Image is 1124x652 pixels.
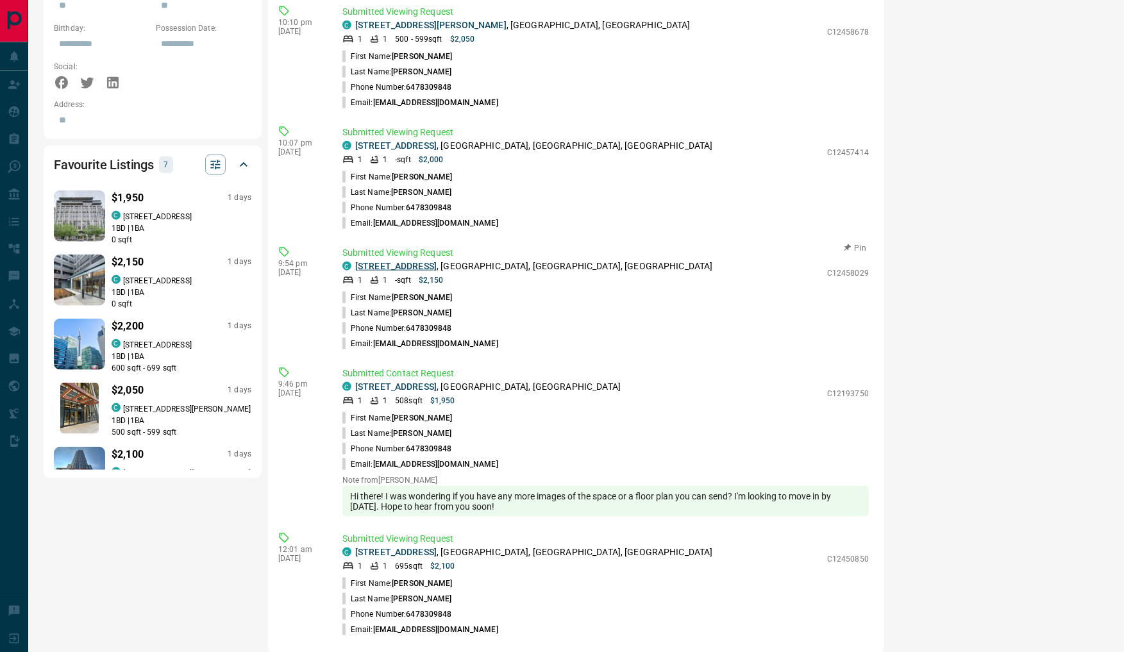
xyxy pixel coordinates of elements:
a: [STREET_ADDRESS] [355,547,437,557]
p: $2,200 [112,319,144,334]
span: [PERSON_NAME] [392,579,452,588]
p: [DATE] [278,389,323,397]
div: condos.ca [342,141,351,150]
div: condos.ca [112,403,121,412]
p: 1 [358,560,362,572]
p: [STREET_ADDRESS][PERSON_NAME] [123,467,251,479]
p: - sqft [395,154,411,165]
p: [DATE] [278,147,323,156]
span: [PERSON_NAME] [391,67,451,76]
p: Last Name: [342,66,452,78]
p: $1,950 [112,190,144,206]
span: 6478309848 [406,83,451,92]
p: 1 days [228,321,251,331]
p: $2,100 [112,447,144,462]
p: 1 [383,154,387,165]
a: Favourited listing$2,0501 dayscondos.ca[STREET_ADDRESS][PERSON_NAME]1BD |1BA500 sqft - 599 sqft [54,380,251,438]
p: 600 sqft - 699 sqft [112,362,251,374]
p: 1 days [228,192,251,203]
span: [EMAIL_ADDRESS][DOMAIN_NAME] [373,625,498,634]
p: Submitted Viewing Request [342,126,869,139]
p: , [GEOGRAPHIC_DATA], [GEOGRAPHIC_DATA] [355,380,621,394]
div: condos.ca [342,21,351,29]
p: Last Name: [342,187,452,198]
p: C12450850 [827,553,869,565]
p: 1 BD | 1 BA [112,287,251,298]
p: 1 days [228,385,251,396]
p: $2,100 [430,560,455,572]
p: Last Name: [342,593,452,605]
p: 9:46 pm [278,380,323,389]
p: $2,000 [419,154,444,165]
a: [STREET_ADDRESS] [355,381,437,392]
p: , [GEOGRAPHIC_DATA], [GEOGRAPHIC_DATA], [GEOGRAPHIC_DATA] [355,260,713,273]
span: [PERSON_NAME] [392,52,452,61]
p: Submitted Viewing Request [342,5,869,19]
p: 1 days [228,449,251,460]
p: Last Name: [342,307,452,319]
p: 1 BD | 1 BA [112,222,251,234]
span: 6478309848 [406,444,451,453]
p: [STREET_ADDRESS][PERSON_NAME] [123,403,251,415]
div: Hi there! I was wondering if you have any more images of the space or a floor plan you can send? ... [342,486,869,517]
p: First Name: [342,171,453,183]
p: Phone Number: [342,322,452,334]
p: 500 - 599 sqft [395,33,442,45]
p: 1 [358,395,362,406]
p: C12193750 [827,388,869,399]
span: [PERSON_NAME] [391,188,451,197]
span: [EMAIL_ADDRESS][DOMAIN_NAME] [373,219,498,228]
p: Phone Number: [342,81,452,93]
p: C12457414 [827,147,869,158]
p: First Name: [342,51,453,62]
a: Favourited listing$2,2001 dayscondos.ca[STREET_ADDRESS]1BD |1BA600 sqft - 699 sqft [54,316,251,374]
p: 695 sqft [395,560,423,572]
p: C12458029 [827,267,869,279]
p: 12:01 am [278,545,323,554]
p: Phone Number: [342,608,452,620]
p: 10:10 pm [278,18,323,27]
span: [EMAIL_ADDRESS][DOMAIN_NAME] [373,339,498,348]
p: , [GEOGRAPHIC_DATA], [GEOGRAPHIC_DATA], [GEOGRAPHIC_DATA] [355,139,713,153]
span: [EMAIL_ADDRESS][DOMAIN_NAME] [373,460,498,469]
p: [DATE] [278,554,323,563]
p: Email: [342,624,498,635]
p: , [GEOGRAPHIC_DATA], [GEOGRAPHIC_DATA] [355,19,691,32]
p: 1 days [228,256,251,267]
p: $1,950 [430,395,455,406]
p: Possession Date: [156,22,251,34]
div: condos.ca [342,382,351,391]
p: 1 BD | 1 BA [112,415,251,426]
div: condos.ca [112,339,121,348]
div: condos.ca [342,262,351,271]
p: Phone Number: [342,202,452,213]
img: Favourited listing [41,255,119,306]
p: [STREET_ADDRESS] [123,211,192,222]
p: 1 [358,154,362,165]
p: C12458678 [827,26,869,38]
div: Favourite Listings7 [54,149,251,180]
span: [PERSON_NAME] [392,414,452,422]
p: First Name: [342,292,453,303]
p: 1 [383,274,387,286]
p: Birthday: [54,22,149,34]
p: 500 sqft - 599 sqft [112,426,251,438]
span: [PERSON_NAME] [392,293,452,302]
p: Submitted Viewing Request [342,246,869,260]
h2: Favourite Listings [54,155,154,175]
p: Email: [342,217,498,229]
p: Submitted Viewing Request [342,532,869,546]
img: Favourited listing [60,383,99,434]
p: First Name: [342,412,453,424]
p: 508 sqft [395,395,423,406]
p: 1 [383,33,387,45]
p: [DATE] [278,268,323,277]
p: Email: [342,458,498,470]
p: Last Name: [342,428,452,439]
p: 0 sqft [112,234,251,246]
p: 1 [358,33,362,45]
p: $2,050 [112,383,144,398]
p: [STREET_ADDRESS] [123,275,192,287]
p: 7 [163,158,169,172]
p: [STREET_ADDRESS] [123,339,192,351]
